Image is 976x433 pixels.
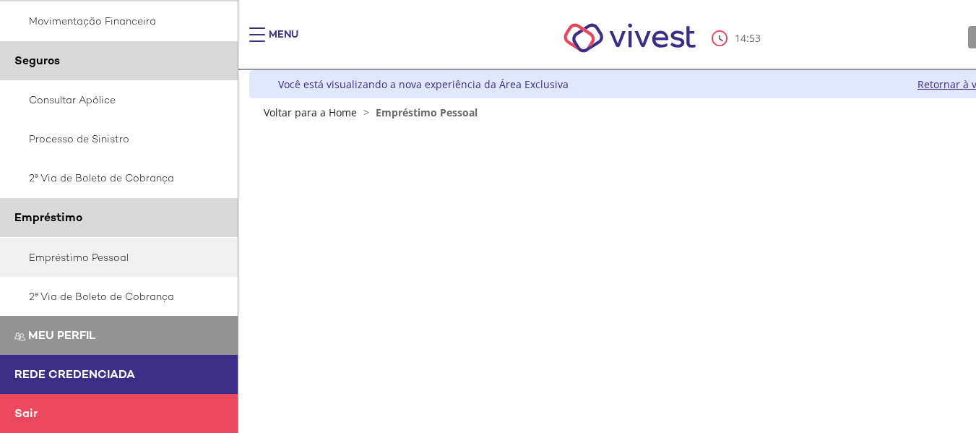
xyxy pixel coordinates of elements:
[14,366,135,382] span: Rede Credenciada
[14,331,25,342] img: Meu perfil
[278,77,569,91] div: Você está visualizando a nova experiência da Área Exclusiva
[735,31,746,45] span: 14
[14,406,38,421] span: Sair
[749,31,761,45] span: 53
[264,106,357,119] a: Voltar para a Home
[360,106,373,119] span: >
[269,27,298,56] div: Menu
[14,210,82,225] span: Empréstimo
[14,53,60,68] span: Seguros
[548,7,712,69] img: Vivest
[376,106,478,119] span: Empréstimo Pessoal
[28,327,95,343] span: Meu perfil
[712,30,764,46] div: :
